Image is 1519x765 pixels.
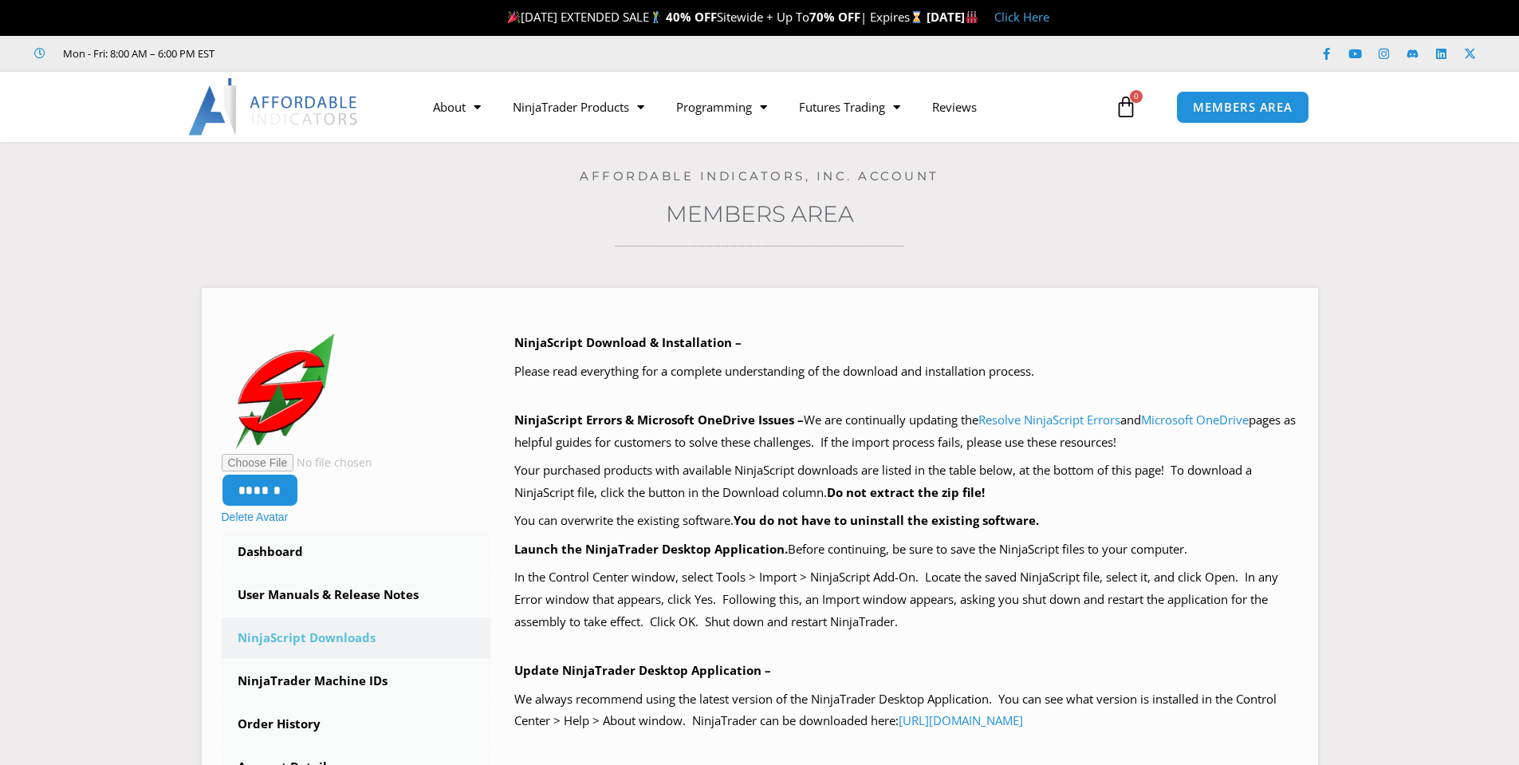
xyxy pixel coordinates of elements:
span: 0 [1130,90,1143,103]
p: Before continuing, be sure to save the NinjaScript files to your computer. [514,538,1298,561]
a: MEMBERS AREA [1176,91,1309,124]
img: ⌛ [911,11,923,23]
nav: Menu [417,89,1111,125]
a: Futures Trading [783,89,916,125]
p: Your purchased products with available NinjaScript downloads are listed in the table below, at th... [514,459,1298,504]
a: NinjaTrader Products [497,89,660,125]
a: NinjaScript Downloads [222,617,491,659]
a: Resolve NinjaScript Errors [978,412,1120,428]
img: 🏌️‍♂️ [650,11,662,23]
a: [URL][DOMAIN_NAME] [899,712,1023,728]
img: 🏭 [966,11,978,23]
a: NinjaTrader Machine IDs [222,661,491,702]
a: Affordable Indicators, Inc. Account [580,168,939,183]
span: [DATE] EXTENDED SALE Sitewide + Up To | Expires [504,9,927,25]
p: Please read everything for a complete understanding of the download and installation process. [514,361,1298,383]
strong: 70% OFF [809,9,860,25]
a: About [417,89,497,125]
strong: [DATE] [927,9,978,25]
strong: 40% OFF [666,9,717,25]
p: We are continually updating the and pages as helpful guides for customers to solve these challeng... [514,409,1298,454]
b: Update NinjaTrader Desktop Application – [514,662,771,678]
p: We always recommend using the latest version of the NinjaTrader Desktop Application. You can see ... [514,688,1298,733]
a: Order History [222,704,491,745]
b: NinjaScript Download & Installation – [514,334,742,350]
p: In the Control Center window, select Tools > Import > NinjaScript Add-On. Locate the saved NinjaS... [514,566,1298,633]
a: Delete Avatar [222,511,289,523]
a: Programming [660,89,783,125]
span: Mon - Fri: 8:00 AM – 6:00 PM EST [59,44,214,63]
img: 🎉 [508,11,520,23]
a: Members Area [666,200,854,227]
img: SMG%20Trading%20Logo%20Idea%20(6)%20(3)-150x150.png [222,332,341,452]
a: Dashboard [222,531,491,573]
b: NinjaScript Errors & Microsoft OneDrive Issues – [514,412,804,428]
b: You do not have to uninstall the existing software. [734,512,1039,528]
a: Click Here [994,9,1049,25]
img: LogoAI | Affordable Indicators – NinjaTrader [188,78,360,136]
iframe: Customer reviews powered by Trustpilot [237,45,476,61]
a: User Manuals & Release Notes [222,574,491,616]
span: MEMBERS AREA [1193,101,1293,113]
a: Microsoft OneDrive [1141,412,1249,428]
p: You can overwrite the existing software. [514,510,1298,532]
a: 0 [1091,84,1161,130]
a: Reviews [916,89,993,125]
b: Do not extract the zip file! [827,484,985,500]
b: Launch the NinjaTrader Desktop Application. [514,541,788,557]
